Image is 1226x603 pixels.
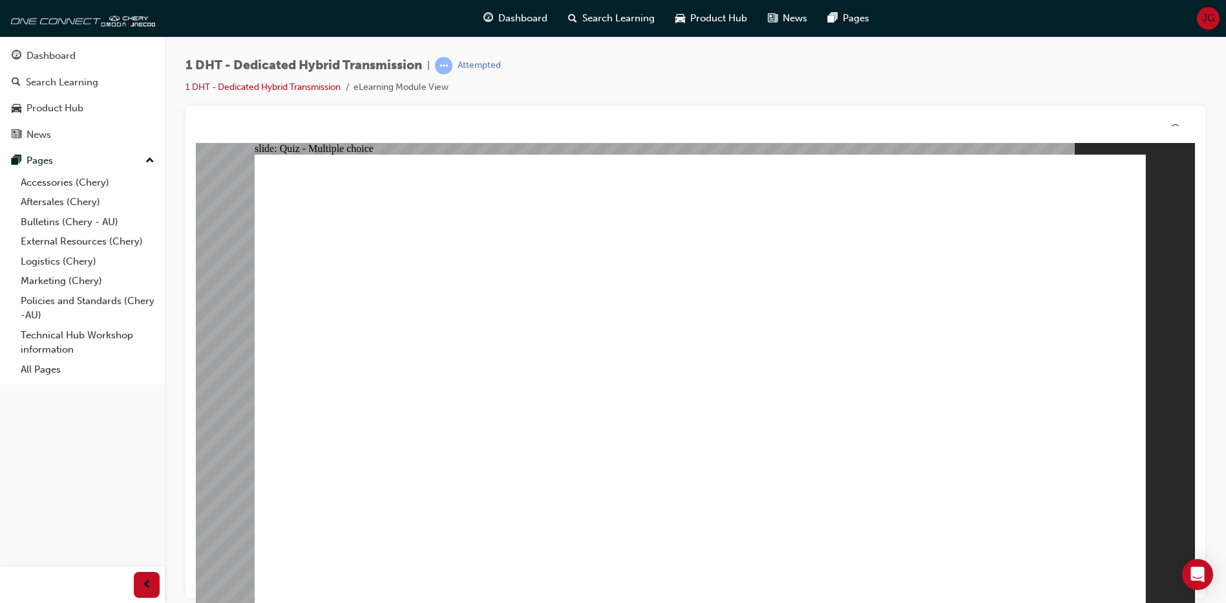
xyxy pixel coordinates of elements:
[26,127,51,142] div: News
[665,5,757,32] a: car-iconProduct Hub
[16,360,160,380] a: All Pages
[458,60,501,72] div: Attempted
[16,212,160,232] a: Bulletins (Chery - AU)
[16,173,160,193] a: Accessories (Chery)
[5,123,160,147] a: News
[435,57,452,74] span: learningRecordVerb_ATTEMPT-icon
[1197,7,1220,30] button: JG
[828,10,838,27] span: pages-icon
[12,155,21,167] span: pages-icon
[142,577,152,593] span: prev-icon
[26,49,76,63] div: Dashboard
[483,10,493,27] span: guage-icon
[5,41,160,149] button: DashboardSearch LearningProduct HubNews
[427,58,430,73] span: |
[16,232,160,252] a: External Resources (Chery)
[16,271,160,291] a: Marketing (Chery)
[185,58,422,73] span: 1 DHT - Dedicated Hybrid Transmission
[12,50,21,62] span: guage-icon
[16,291,160,325] a: Policies and Standards (Chery -AU)
[26,101,83,116] div: Product Hub
[675,10,685,27] span: car-icon
[5,44,160,68] a: Dashboard
[6,5,155,31] img: oneconnect
[568,10,577,27] span: search-icon
[818,5,880,32] a: pages-iconPages
[26,75,98,90] div: Search Learning
[558,5,665,32] a: search-iconSearch Learning
[783,11,807,26] span: News
[12,129,21,141] span: news-icon
[5,149,160,173] button: Pages
[12,77,21,89] span: search-icon
[690,11,747,26] span: Product Hub
[185,82,341,93] a: 1 DHT - Dedicated Hybrid Transmission
[16,192,160,212] a: Aftersales (Chery)
[12,103,21,115] span: car-icon
[5,71,160,94] a: Search Learning
[768,10,777,27] span: news-icon
[757,5,818,32] a: news-iconNews
[473,5,558,32] a: guage-iconDashboard
[5,96,160,120] a: Product Hub
[16,252,160,272] a: Logistics (Chery)
[582,11,655,26] span: Search Learning
[498,11,547,26] span: Dashboard
[145,153,154,170] span: up-icon
[26,153,53,168] div: Pages
[16,325,160,360] a: Technical Hub Workshop information
[1202,11,1214,26] span: JG
[1182,559,1213,590] div: Open Intercom Messenger
[354,80,449,95] li: eLearning Module View
[843,11,869,26] span: Pages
